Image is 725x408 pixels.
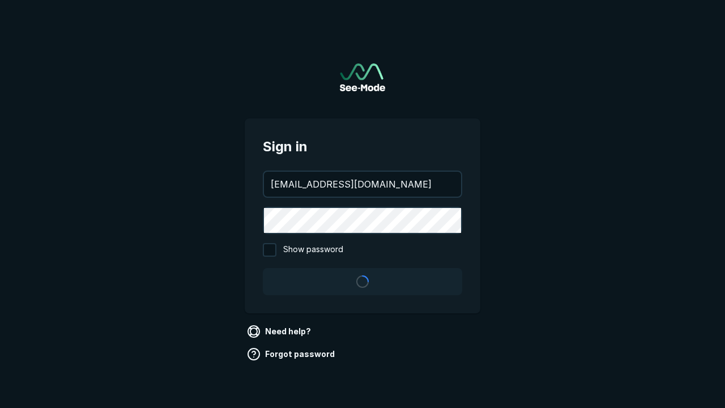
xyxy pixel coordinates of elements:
a: Need help? [245,322,315,341]
a: Forgot password [245,345,339,363]
span: Sign in [263,137,462,157]
span: Show password [283,243,343,257]
input: your@email.com [264,172,461,197]
img: See-Mode Logo [340,63,385,91]
a: Go to sign in [340,63,385,91]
